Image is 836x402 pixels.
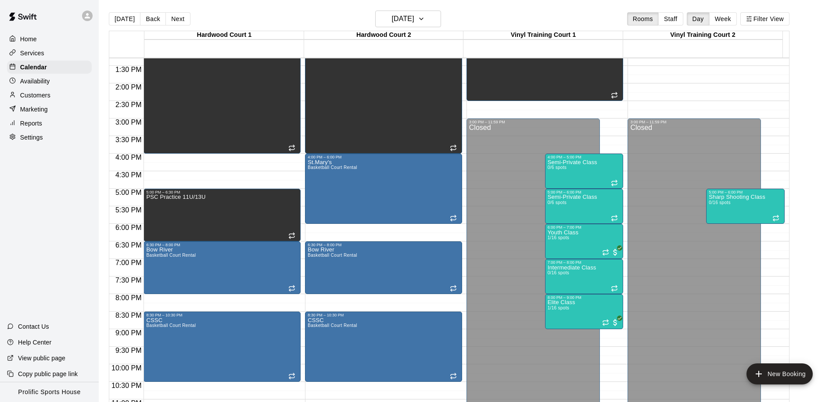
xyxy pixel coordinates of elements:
[113,101,144,108] span: 2:30 PM
[602,319,609,326] span: Recurring event
[706,189,785,224] div: 5:00 PM – 6:00 PM: Sharp Shooting Class
[548,260,621,265] div: 7:00 PM – 8:00 PM
[709,12,737,25] button: Week
[548,270,569,275] span: 0/16 spots filled
[109,364,144,372] span: 10:00 PM
[602,249,609,256] span: Recurring event
[144,189,301,241] div: 5:00 PM – 6:30 PM: PSC Practice 11U/13U
[545,189,624,224] div: 5:00 PM – 6:00 PM: Semi-Private Class
[113,241,144,249] span: 6:30 PM
[545,259,624,294] div: 7:00 PM – 8:00 PM: Intermediate Class
[548,155,621,159] div: 4:00 PM – 5:00 PM
[548,295,621,300] div: 8:00 PM – 9:00 PM
[18,322,49,331] p: Contact Us
[392,13,414,25] h6: [DATE]
[7,103,92,116] a: Marketing
[545,224,624,259] div: 6:00 PM – 7:00 PM: Youth Class
[113,171,144,179] span: 4:30 PM
[20,77,50,86] p: Availability
[20,133,43,142] p: Settings
[20,91,50,100] p: Customers
[548,165,567,170] span: 0/6 spots filled
[611,285,618,292] span: Recurring event
[146,313,298,317] div: 8:30 PM – 10:30 PM
[548,235,569,240] span: 1/16 spots filled
[305,241,462,294] div: 6:30 PM – 8:00 PM: Bow River
[746,363,813,384] button: add
[611,318,620,327] span: All customers have paid
[113,259,144,266] span: 7:00 PM
[308,165,357,170] span: Basketball Court Rental
[20,35,37,43] p: Home
[611,92,618,99] span: Recurring event
[165,12,190,25] button: Next
[18,338,51,347] p: Help Center
[308,155,459,159] div: 4:00 PM – 6:00 PM
[611,215,618,222] span: Recurring event
[113,154,144,161] span: 4:00 PM
[109,382,144,389] span: 10:30 PM
[113,136,144,144] span: 3:30 PM
[740,12,789,25] button: Filter View
[305,312,462,382] div: 8:30 PM – 10:30 PM: CSSC
[545,294,624,329] div: 8:00 PM – 9:00 PM: Elite Class
[146,253,196,258] span: Basketball Court Rental
[20,119,42,128] p: Reports
[308,323,357,328] span: Basketball Court Rental
[630,120,758,124] div: 3:00 PM – 11:59 PM
[113,118,144,126] span: 3:00 PM
[463,31,623,39] div: Vinyl Training Court 1
[545,154,624,189] div: 4:00 PM – 5:00 PM: Semi-Private Class
[113,294,144,301] span: 8:00 PM
[548,225,621,230] div: 6:00 PM – 7:00 PM
[709,190,782,194] div: 5:00 PM – 6:00 PM
[113,312,144,319] span: 8:30 PM
[288,232,295,239] span: Recurring event
[7,61,92,74] div: Calendar
[7,117,92,130] a: Reports
[687,12,710,25] button: Day
[305,154,462,224] div: 4:00 PM – 6:00 PM: St.Mary's
[611,248,620,257] span: All customers have paid
[308,243,459,247] div: 6:30 PM – 8:00 PM
[113,329,144,337] span: 9:00 PM
[7,32,92,46] div: Home
[144,31,304,39] div: Hardwood Court 1
[7,47,92,60] a: Services
[375,11,441,27] button: [DATE]
[113,83,144,91] span: 2:00 PM
[20,105,48,114] p: Marketing
[113,189,144,196] span: 5:00 PM
[18,370,78,378] p: Copy public page link
[469,120,597,124] div: 3:00 PM – 11:59 PM
[772,215,779,222] span: Recurring event
[113,206,144,214] span: 5:30 PM
[450,285,457,292] span: Recurring event
[109,12,140,25] button: [DATE]
[450,215,457,222] span: Recurring event
[288,285,295,292] span: Recurring event
[288,144,295,151] span: Recurring event
[20,49,44,57] p: Services
[288,373,295,380] span: Recurring event
[548,200,567,205] span: 0/6 spots filled
[7,75,92,88] a: Availability
[18,354,65,363] p: View public page
[7,89,92,102] a: Customers
[146,243,298,247] div: 6:30 PM – 8:00 PM
[7,131,92,144] a: Settings
[627,12,659,25] button: Rooms
[140,12,166,25] button: Back
[304,31,463,39] div: Hardwood Court 2
[18,388,80,397] p: Prolific Sports House
[623,31,782,39] div: Vinyl Training Court 2
[308,313,459,317] div: 8:30 PM – 10:30 PM
[548,190,621,194] div: 5:00 PM – 6:00 PM
[658,12,683,25] button: Staff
